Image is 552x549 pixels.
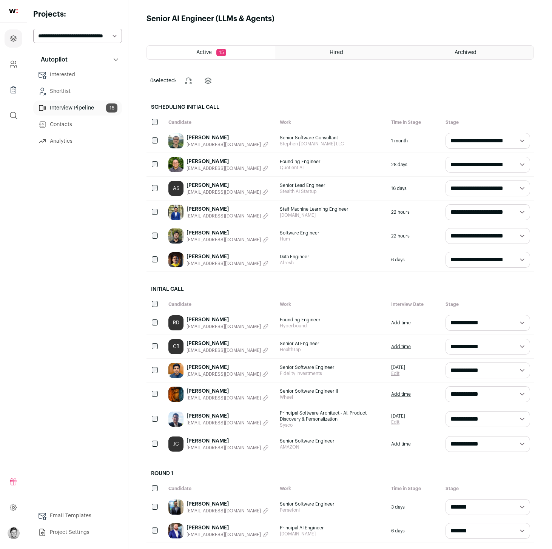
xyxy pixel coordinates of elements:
img: 606302-medium_jpg [8,527,20,539]
button: [EMAIL_ADDRESS][DOMAIN_NAME] [187,237,268,243]
div: 22 hours [387,224,442,248]
div: 6 days [387,519,442,543]
span: Staff Machine Learning Engineer [280,206,384,212]
span: [EMAIL_ADDRESS][DOMAIN_NAME] [187,213,261,219]
div: Time in Stage [387,482,442,495]
button: [EMAIL_ADDRESS][DOMAIN_NAME] [187,189,268,195]
a: Analytics [33,134,122,149]
span: Software Engineer [280,230,384,236]
button: [EMAIL_ADDRESS][DOMAIN_NAME] [187,532,268,538]
button: [EMAIL_ADDRESS][DOMAIN_NAME] [187,508,268,514]
span: Hum [280,236,384,242]
a: Shortlist [33,84,122,99]
span: [EMAIL_ADDRESS][DOMAIN_NAME] [187,532,261,538]
img: 153958e25eb4f6a526e234f860f60feca286ec7c079ef22ea69ce072bec3d2b6 [168,500,183,515]
img: e9a11356ad797a3d7b39c8ee82e5649b5748b89036a22437fb458a6a05fe6cce.jpg [168,228,183,244]
span: [EMAIL_ADDRESS][DOMAIN_NAME] [187,237,261,243]
span: [EMAIL_ADDRESS][DOMAIN_NAME] [187,142,261,148]
div: Time in Stage [387,116,442,129]
span: Senior Software Engineer [280,364,384,370]
a: [PERSON_NAME] [187,364,268,371]
img: 952a011af8337326430657572f09947d5f7da0cb04e81dcfcec65e325639edb2.jpg [168,205,183,220]
a: RD [168,315,183,330]
span: selected: [150,77,176,85]
span: [EMAIL_ADDRESS][DOMAIN_NAME] [187,165,261,171]
span: [EMAIL_ADDRESS][DOMAIN_NAME] [187,347,261,353]
span: Quotient AI [280,165,384,171]
div: Candidate [165,116,276,129]
a: JC [168,436,183,452]
a: Add time [391,391,411,397]
span: Senior Software Engineer II [280,388,384,394]
span: Senior AI Engineer [280,341,384,347]
button: [EMAIL_ADDRESS][DOMAIN_NAME] [187,261,268,267]
span: [DATE] [391,413,405,419]
button: [EMAIL_ADDRESS][DOMAIN_NAME] [187,445,268,451]
a: Archived [405,46,533,59]
button: [EMAIL_ADDRESS][DOMAIN_NAME] [187,213,268,219]
span: [EMAIL_ADDRESS][DOMAIN_NAME] [187,371,261,377]
span: [EMAIL_ADDRESS][DOMAIN_NAME] [187,395,261,401]
button: [EMAIL_ADDRESS][DOMAIN_NAME] [187,347,268,353]
h1: Senior AI Engineer (LLMs & Agents) [146,14,274,24]
button: Autopilot [33,52,122,67]
a: Edit [391,370,405,376]
img: 75758626e43e8da5607ae792c4dce5b126ddddd39c8259e204ea0b7e1e650a2c.jpg [168,523,183,538]
span: HealthTap [280,347,384,353]
a: [PERSON_NAME] [187,387,268,395]
a: Email Templates [33,508,122,523]
div: 3 days [387,495,442,519]
span: Persefoni [280,507,384,513]
span: Founding Engineer [280,317,384,323]
button: [EMAIL_ADDRESS][DOMAIN_NAME] [187,165,268,171]
div: Interview Date [387,298,442,311]
span: Hired [330,50,343,55]
h2: Initial Call [146,281,534,298]
img: e0032b3bc49eb23337bd61d75e371bed27d1c41f015db03e6b728be17f28e08d.jpg [168,157,183,172]
div: CB [168,339,183,354]
a: Add time [391,344,411,350]
h2: Projects: [33,9,122,20]
span: Wheel [280,394,384,400]
div: 6 days [387,248,442,271]
div: 28 days [387,153,442,176]
button: [EMAIL_ADDRESS][DOMAIN_NAME] [187,142,268,148]
button: Change stage [179,72,197,90]
span: 0 [150,78,153,83]
button: [EMAIL_ADDRESS][DOMAIN_NAME] [187,395,268,401]
div: Candidate [165,298,276,311]
span: [EMAIL_ADDRESS][DOMAIN_NAME] [187,324,261,330]
div: Work [276,116,387,129]
a: [PERSON_NAME] [187,205,268,213]
span: Data Engineer [280,254,384,260]
span: Principal Software Architect - AI, Product Discovery & Personalization [280,410,384,422]
a: Project Settings [33,525,122,540]
span: Senior Software Engineer [280,501,384,507]
p: Autopilot [36,55,68,64]
span: Senior Software Consultant [280,135,384,141]
span: Active [196,50,212,55]
a: [PERSON_NAME] [187,182,268,189]
span: AMAZON [280,444,384,450]
span: Afresh [280,260,384,266]
button: Open dropdown [8,527,20,539]
span: 15 [106,103,117,113]
img: 6068488f2312c2ade19b5705085ebc7b65f0dcca05dfc62ee9501e452ef3fb90.jpg [168,412,183,427]
span: [EMAIL_ADDRESS][DOMAIN_NAME] [187,508,261,514]
div: Stage [442,298,534,311]
img: 5b6830f403b133ef82343e09e7601f0f814ba806ab9d553f8ace20d36632cc82.jpg [168,387,183,402]
span: Senior Lead Engineer [280,182,384,188]
a: Company and ATS Settings [5,55,22,73]
div: Work [276,298,387,311]
a: [PERSON_NAME] [187,316,268,324]
button: [EMAIL_ADDRESS][DOMAIN_NAME] [187,420,268,426]
a: Hired [276,46,404,59]
button: [EMAIL_ADDRESS][DOMAIN_NAME] [187,324,268,330]
span: Senior Software Engineer [280,438,384,444]
div: AS [168,181,183,196]
a: [PERSON_NAME] [187,524,268,532]
a: Add time [391,320,411,326]
div: Stage [442,482,534,495]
